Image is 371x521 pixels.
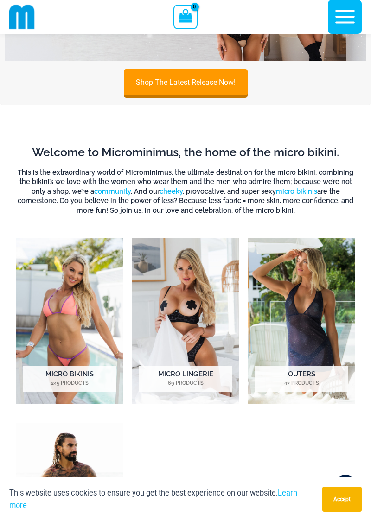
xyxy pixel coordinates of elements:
mark: 47 Products [255,380,348,388]
a: cheeky [160,187,183,195]
a: micro bikinis [276,187,317,195]
img: Outers [248,238,355,404]
h2: Outers [255,366,348,392]
img: Micro Lingerie [132,238,239,404]
mark: 69 Products [139,380,232,388]
a: Learn more [9,489,297,510]
img: cropped mm emblem [9,4,35,30]
h2: Welcome to Microminimus, the home of the micro bikini. [16,145,355,160]
a: Visit product category Outers [248,238,355,404]
a: Visit product category Micro Bikinis [16,238,123,404]
a: View Shopping Cart, empty [173,5,197,29]
a: community [94,187,131,195]
button: Accept [322,487,362,512]
h2: Micro Bikinis [23,366,116,392]
a: Shop The Latest Release Now! [124,69,248,95]
p: This website uses cookies to ensure you get the best experience on our website. [9,487,315,512]
a: Visit product category Micro Lingerie [132,238,239,404]
img: Micro Bikinis [16,238,123,404]
h2: Micro Lingerie [139,366,232,392]
mark: 245 Products [23,380,116,388]
h6: This is the extraordinary world of Microminimus, the ultimate destination for the micro bikini, c... [16,168,355,215]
